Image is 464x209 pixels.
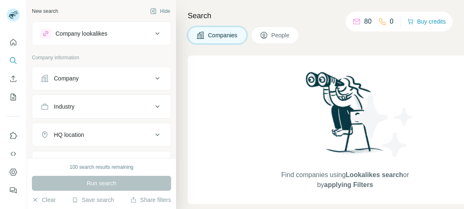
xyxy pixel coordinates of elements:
[32,153,171,173] button: Annual revenue ($)
[32,97,171,117] button: Industry
[7,165,20,180] button: Dashboard
[390,17,394,27] p: 0
[208,31,238,39] span: Companies
[7,35,20,50] button: Quick start
[144,5,176,17] button: Hide
[345,89,420,163] img: Surfe Illustration - Stars
[32,125,171,145] button: HQ location
[32,24,171,44] button: Company lookalikes
[188,10,454,22] h4: Search
[32,68,171,88] button: Company
[54,131,84,139] div: HQ location
[324,181,373,188] span: applying Filters
[271,31,290,39] span: People
[346,171,403,178] span: Lookalikes search
[7,90,20,104] button: My lists
[407,16,446,27] button: Buy credits
[279,170,411,190] span: Find companies using or by
[72,196,114,204] button: Save search
[7,71,20,86] button: Enrich CSV
[56,29,107,38] div: Company lookalikes
[54,74,79,83] div: Company
[7,128,20,143] button: Use Surfe on LinkedIn
[70,163,133,171] div: 100 search results remaining
[7,146,20,161] button: Use Surfe API
[7,183,20,198] button: Feedback
[302,70,388,162] img: Surfe Illustration - Woman searching with binoculars
[130,196,171,204] button: Share filters
[32,196,56,204] button: Clear
[54,102,75,111] div: Industry
[32,7,58,15] div: New search
[364,17,372,27] p: 80
[7,53,20,68] button: Search
[32,54,171,61] p: Company information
